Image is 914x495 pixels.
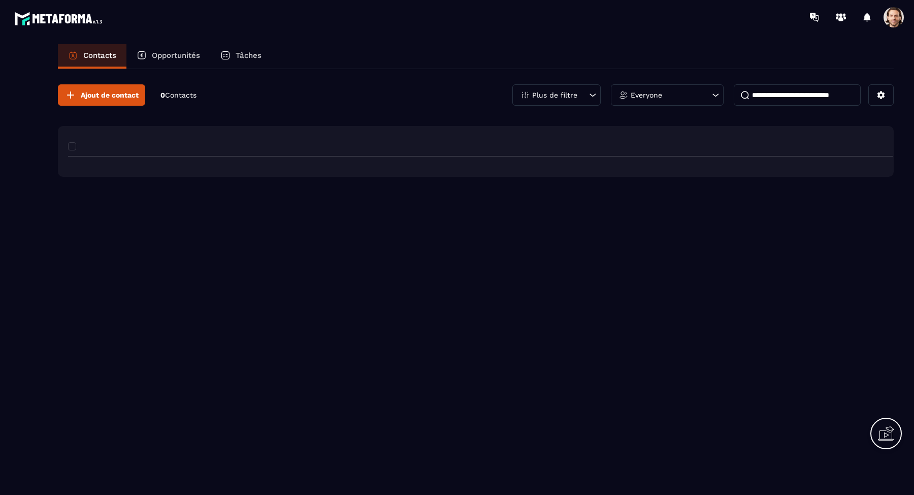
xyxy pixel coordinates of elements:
span: Contacts [165,91,197,99]
p: Contacts [83,51,116,60]
p: 0 [160,90,197,100]
img: logo [14,9,106,28]
a: Opportunités [126,44,210,69]
p: Plus de filtre [532,91,577,99]
a: Tâches [210,44,272,69]
p: Everyone [631,91,662,99]
p: Tâches [236,51,262,60]
span: Ajout de contact [81,90,139,100]
a: Contacts [58,44,126,69]
p: Opportunités [152,51,200,60]
button: Ajout de contact [58,84,145,106]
